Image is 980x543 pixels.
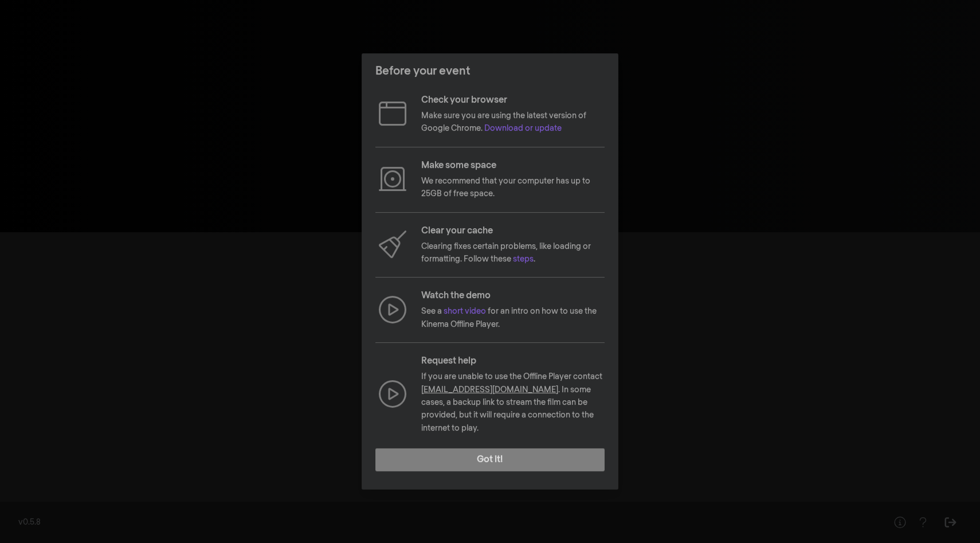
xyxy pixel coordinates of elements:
[444,307,486,315] a: short video
[362,53,618,89] header: Before your event
[421,175,605,201] p: We recommend that your computer has up to 25GB of free space.
[421,224,605,238] p: Clear your cache
[421,93,605,107] p: Check your browser
[421,159,605,173] p: Make some space
[421,289,605,303] p: Watch the demo
[513,255,534,263] a: steps
[421,354,605,368] p: Request help
[421,385,558,393] a: [EMAIL_ADDRESS][DOMAIN_NAME]
[421,305,605,331] p: See a for an intro on how to use the Kinema Offline Player.
[484,124,562,132] a: Download or update
[421,240,605,266] p: Clearing fixes certain problems, like loading or formatting. Follow these .
[421,370,605,435] p: If you are unable to use the Offline Player contact . In some cases, a backup link to stream the ...
[375,448,605,471] button: Got it!
[421,110,605,135] p: Make sure you are using the latest version of Google Chrome.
